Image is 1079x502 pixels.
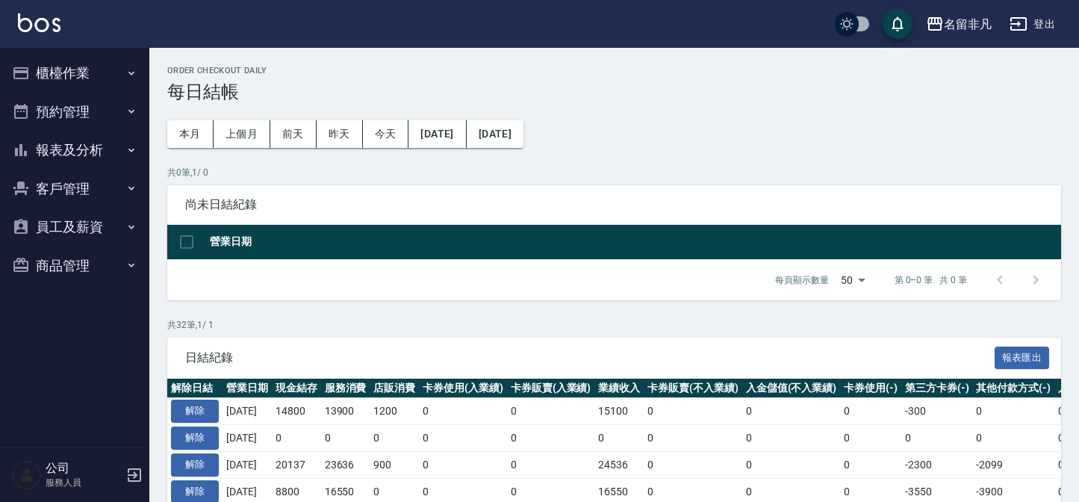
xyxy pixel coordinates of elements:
th: 服務消費 [321,379,370,398]
img: Logo [18,13,60,32]
div: 名留非凡 [944,15,992,34]
a: 報表匯出 [995,350,1050,364]
td: -2300 [901,451,973,478]
span: 日結紀錄 [185,350,995,365]
th: 卡券販賣(不入業績) [644,379,742,398]
td: 0 [840,398,901,425]
td: 0 [644,425,742,452]
th: 店販消費 [370,379,419,398]
th: 第三方卡券(-) [901,379,973,398]
button: 櫃檯作業 [6,54,143,93]
p: 服務人員 [46,476,122,489]
td: 13900 [321,398,370,425]
td: 0 [507,425,595,452]
td: 0 [644,451,742,478]
button: 員工及薪資 [6,208,143,247]
td: 0 [840,451,901,478]
p: 共 0 筆, 1 / 0 [167,166,1061,179]
td: 23636 [321,451,370,478]
td: 0 [840,425,901,452]
td: 0 [507,451,595,478]
td: -2099 [972,451,1054,478]
td: 0 [742,451,841,478]
td: [DATE] [223,425,272,452]
button: 客戶管理 [6,170,143,208]
th: 卡券使用(-) [840,379,901,398]
button: 解除 [171,453,219,477]
td: 0 [972,425,1054,452]
p: 第 0–0 筆 共 0 筆 [895,273,967,287]
button: 登出 [1004,10,1061,38]
td: 0 [419,451,507,478]
td: 0 [972,398,1054,425]
button: 今天 [363,120,409,148]
td: 0 [321,425,370,452]
td: [DATE] [223,398,272,425]
td: 0 [644,398,742,425]
td: 0 [742,398,841,425]
td: 0 [507,398,595,425]
th: 其他付款方式(-) [972,379,1054,398]
th: 卡券使用(入業績) [419,379,507,398]
td: 0 [370,425,419,452]
td: 0 [272,425,321,452]
th: 入金儲值(不入業績) [742,379,841,398]
td: 0 [901,425,973,452]
td: -300 [901,398,973,425]
button: [DATE] [467,120,523,148]
td: 1200 [370,398,419,425]
td: 0 [419,398,507,425]
button: 預約管理 [6,93,143,131]
button: 商品管理 [6,247,143,285]
td: 900 [370,451,419,478]
p: 每頁顯示數量 [775,273,829,287]
th: 業績收入 [594,379,644,398]
p: 共 32 筆, 1 / 1 [167,318,1061,332]
button: save [883,9,912,39]
td: 0 [594,425,644,452]
h2: Order checkout daily [167,66,1061,75]
td: 15100 [594,398,644,425]
button: 解除 [171,400,219,423]
button: 報表及分析 [6,131,143,170]
div: 50 [835,260,871,300]
span: 尚未日結紀錄 [185,197,1043,212]
h5: 公司 [46,461,122,476]
th: 營業日期 [223,379,272,398]
th: 現金結存 [272,379,321,398]
button: 上個月 [214,120,270,148]
button: 解除 [171,427,219,450]
button: [DATE] [408,120,466,148]
td: 0 [742,425,841,452]
th: 營業日期 [206,225,1061,260]
td: 0 [419,425,507,452]
h3: 每日結帳 [167,81,1061,102]
td: 20137 [272,451,321,478]
th: 卡券販賣(入業績) [507,379,595,398]
td: 24536 [594,451,644,478]
button: 報表匯出 [995,347,1050,370]
th: 解除日結 [167,379,223,398]
img: Person [12,460,42,490]
td: 14800 [272,398,321,425]
button: 本月 [167,120,214,148]
button: 昨天 [317,120,363,148]
button: 前天 [270,120,317,148]
td: [DATE] [223,451,272,478]
button: 名留非凡 [920,9,998,40]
